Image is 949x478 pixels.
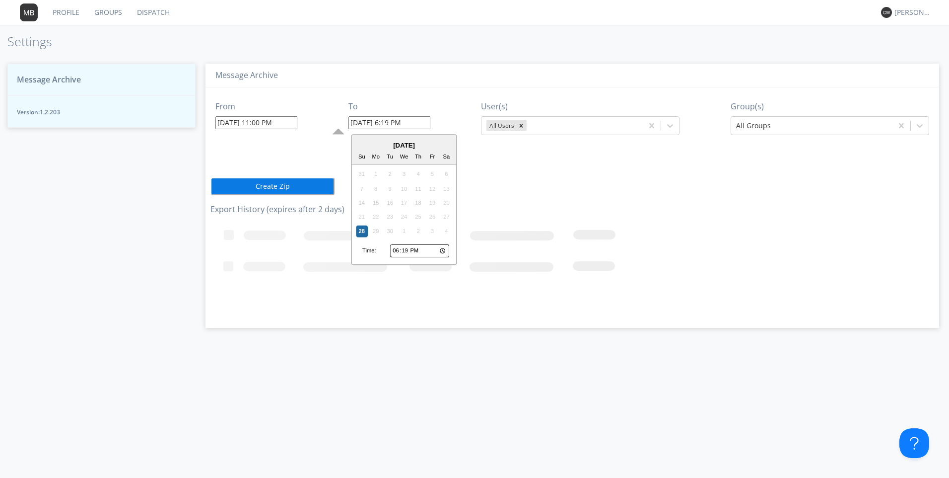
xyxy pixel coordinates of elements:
div: Not available Tuesday, September 30th, 2025 [384,225,396,237]
h3: From [215,102,297,111]
div: Not available Monday, September 29th, 2025 [370,225,382,237]
div: Not available Tuesday, September 16th, 2025 [384,197,396,209]
div: Not available Thursday, September 4th, 2025 [412,168,424,180]
input: Time [390,244,449,257]
h3: User(s) [481,102,679,111]
div: Not available Thursday, September 18th, 2025 [412,197,424,209]
div: month 2025-09 [355,167,454,238]
button: Message Archive [7,64,196,96]
div: Not available Friday, September 19th, 2025 [426,197,438,209]
div: Su [356,151,368,163]
div: Not available Wednesday, September 17th, 2025 [398,197,410,209]
div: Not available Sunday, August 31st, 2025 [356,168,368,180]
iframe: Toggle Customer Support [899,428,929,458]
div: Not available Monday, September 8th, 2025 [370,183,382,195]
div: Not available Wednesday, September 24th, 2025 [398,211,410,223]
div: All Users [486,120,516,131]
div: Not available Monday, September 15th, 2025 [370,197,382,209]
div: Not available Sunday, September 21st, 2025 [356,211,368,223]
div: Not available Wednesday, October 1st, 2025 [398,225,410,237]
span: Version: 1.2.203 [17,108,186,116]
div: Not available Thursday, September 25th, 2025 [412,211,424,223]
div: Not available Wednesday, September 10th, 2025 [398,183,410,195]
div: Not available Saturday, September 13th, 2025 [441,183,453,195]
div: Not available Thursday, October 2nd, 2025 [412,225,424,237]
img: 373638.png [881,7,892,18]
h3: Export History (expires after 2 days) [210,205,934,214]
div: Time: [362,247,376,255]
h3: Message Archive [215,71,929,80]
div: Mo [370,151,382,163]
div: Not available Saturday, September 6th, 2025 [441,168,453,180]
button: Create Zip [210,177,335,195]
div: We [398,151,410,163]
div: Th [412,151,424,163]
div: Not available Saturday, September 27th, 2025 [441,211,453,223]
div: [PERSON_NAME] * [894,7,932,17]
div: Not available Tuesday, September 23rd, 2025 [384,211,396,223]
div: Not available Tuesday, September 9th, 2025 [384,183,396,195]
div: Not available Monday, September 1st, 2025 [370,168,382,180]
div: Choose Sunday, September 28th, 2025 [356,225,368,237]
button: Version:1.2.203 [7,95,196,128]
div: Not available Saturday, October 4th, 2025 [441,225,453,237]
div: Not available Friday, September 26th, 2025 [426,211,438,223]
div: Not available Friday, October 3rd, 2025 [426,225,438,237]
div: Not available Monday, September 22nd, 2025 [370,211,382,223]
h3: Group(s) [731,102,929,111]
div: Not available Tuesday, September 2nd, 2025 [384,168,396,180]
div: [DATE] [352,141,456,150]
div: Not available Wednesday, September 3rd, 2025 [398,168,410,180]
div: Not available Saturday, September 20th, 2025 [441,197,453,209]
div: Not available Sunday, September 7th, 2025 [356,183,368,195]
div: Not available Friday, September 12th, 2025 [426,183,438,195]
div: Sa [441,151,453,163]
div: Tu [384,151,396,163]
div: Remove All Users [516,120,527,131]
div: Fr [426,151,438,163]
h3: To [348,102,430,111]
div: Not available Sunday, September 14th, 2025 [356,197,368,209]
img: 373638.png [20,3,38,21]
span: Message Archive [17,74,81,85]
div: Not available Friday, September 5th, 2025 [426,168,438,180]
div: Not available Thursday, September 11th, 2025 [412,183,424,195]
